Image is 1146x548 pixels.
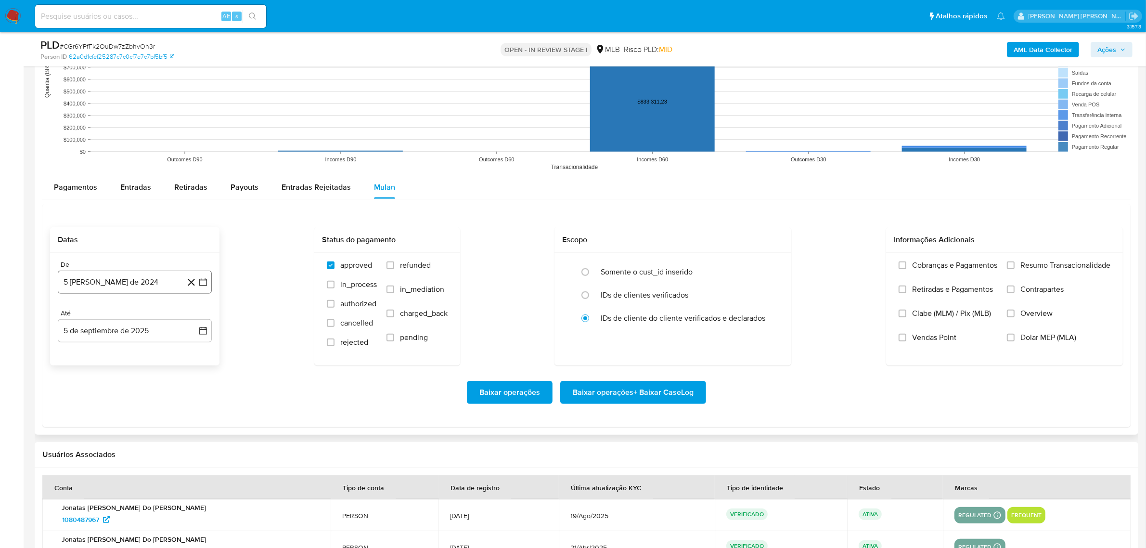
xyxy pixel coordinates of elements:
[40,37,60,52] b: PLD
[595,44,620,55] div: MLB
[936,11,987,21] span: Atalhos rápidos
[243,10,262,23] button: search-icon
[997,12,1005,20] a: Notificações
[42,450,1131,459] h2: Usuários Associados
[35,10,266,23] input: Pesquise usuários ou casos...
[235,12,238,21] span: s
[659,44,672,55] span: MID
[1091,42,1133,57] button: Ações
[624,44,672,55] span: Risco PLD:
[1007,42,1079,57] button: AML Data Collector
[1014,42,1072,57] b: AML Data Collector
[1127,23,1141,30] span: 3.157.3
[69,52,174,61] a: 62a0d1cfef25287c7c0cf7e7c7bf5bf5
[40,52,67,61] b: Person ID
[501,43,592,56] p: OPEN - IN REVIEW STAGE I
[1097,42,1116,57] span: Ações
[222,12,230,21] span: Alt
[1129,11,1139,21] a: Sair
[1029,12,1126,21] p: emerson.gomes@mercadopago.com.br
[60,41,155,51] span: # CGr6YPfFk2OuDw7zZbhvOh3r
